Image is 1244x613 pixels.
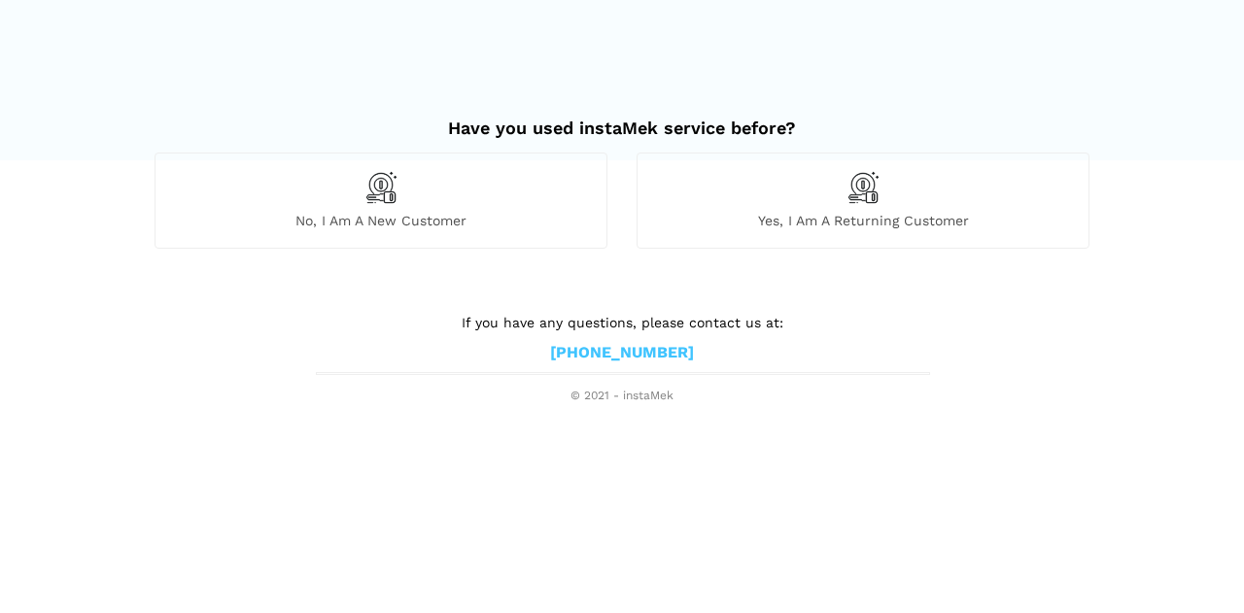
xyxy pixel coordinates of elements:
span: No, I am a new customer [155,212,606,229]
span: © 2021 - instaMek [316,389,928,404]
span: Yes, I am a returning customer [638,212,1088,229]
p: If you have any questions, please contact us at: [316,312,928,333]
a: [PHONE_NUMBER] [550,343,694,363]
h2: Have you used instaMek service before? [155,98,1089,139]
